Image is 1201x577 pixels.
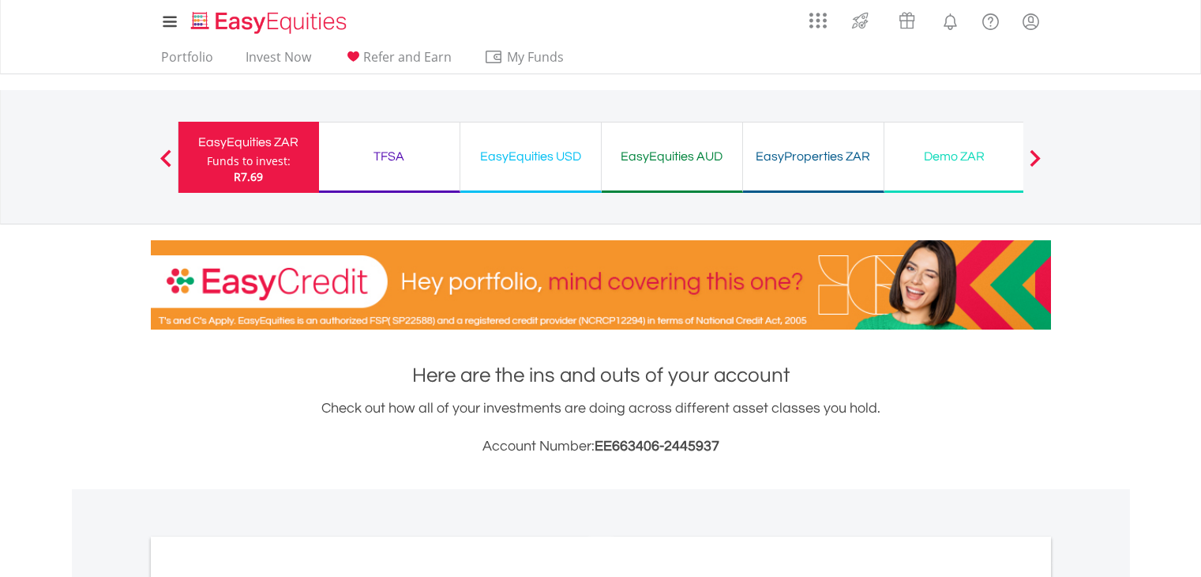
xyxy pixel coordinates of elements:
[151,398,1051,458] div: Check out how all of your investments are doing across different asset classes you hold.
[1011,4,1051,39] a: My Profile
[884,4,930,33] a: Vouchers
[484,47,587,67] span: My Funds
[234,169,263,184] span: R7.69
[188,131,310,153] div: EasyEquities ZAR
[847,8,873,33] img: thrive-v2.svg
[188,9,353,36] img: EasyEquities_Logo.png
[799,4,837,29] a: AppsGrid
[470,145,591,168] div: EasyEquities USD
[151,436,1051,458] h3: Account Number:
[185,4,353,36] a: Home page
[753,145,874,168] div: EasyProperties ZAR
[151,240,1051,330] img: EasyCredit Promotion Banner
[239,49,317,74] a: Invest Now
[930,4,970,36] a: Notifications
[328,145,450,168] div: TFSA
[1019,157,1051,173] button: Next
[894,8,920,33] img: vouchers-v2.svg
[894,145,1015,168] div: Demo ZAR
[151,361,1051,390] h1: Here are the ins and outs of your account
[611,145,733,168] div: EasyEquities AUD
[809,12,827,29] img: grid-menu-icon.svg
[150,157,182,173] button: Previous
[337,49,458,74] a: Refer and Earn
[970,4,1011,36] a: FAQ's and Support
[363,48,452,66] span: Refer and Earn
[207,153,291,169] div: Funds to invest:
[155,49,220,74] a: Portfolio
[595,439,719,454] span: EE663406-2445937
